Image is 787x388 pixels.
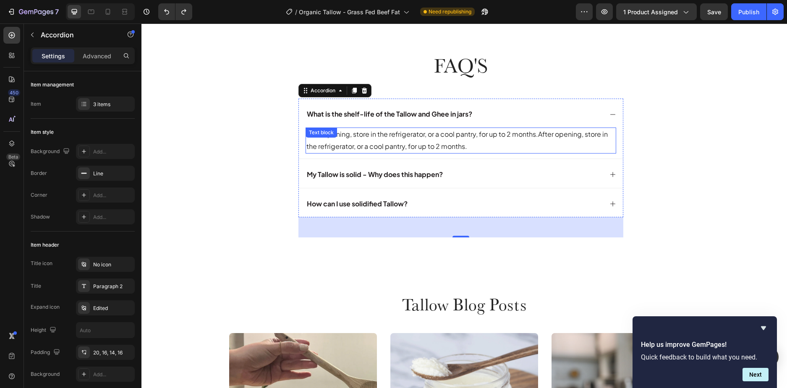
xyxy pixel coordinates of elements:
strong: How can I use solidified Tallow? [165,176,266,185]
p: Quick feedback to build what you need. [641,353,769,361]
div: Border [31,169,47,177]
div: Add... [93,371,133,378]
p: Accordion [41,30,112,40]
span: Organic Tallow - Grass Fed Beef Fat [299,8,400,16]
span: / [295,8,297,16]
strong: My Tallow is solid - Why does this happen? [165,146,301,155]
h2: Help us improve GemPages! [641,340,769,350]
p: Advanced [83,52,111,60]
div: No icon [93,261,133,268]
span: fAQ's [293,30,346,54]
input: Auto [76,323,134,338]
div: Edited [93,305,133,312]
div: Publish [738,8,759,16]
div: Paragraph 2 [93,283,133,290]
div: Item [31,100,41,108]
div: Add... [93,214,133,221]
p: 7 [55,7,59,17]
button: Next question [743,368,769,381]
div: 450 [8,89,20,96]
div: Expand icon [31,303,60,311]
span: 1 product assigned [623,8,678,16]
div: Item management [31,81,74,89]
span: Need republishing [429,8,471,16]
div: Beta [6,154,20,160]
div: Background [31,146,71,157]
button: Save [700,3,728,20]
p: After opening, store in the refrigerator, or a cool pantry, for up to 2 months.After opening, sto... [165,105,474,129]
div: Corner [31,191,47,199]
div: Add... [93,148,133,156]
div: Padding [31,347,62,358]
strong: What is the shelf-life of the Tallow and Ghee in jars? [165,86,331,95]
div: Background [31,370,60,378]
div: 3 items [93,101,133,108]
div: Title icon [31,260,52,267]
h2: Tallow Blog Posts [71,269,575,293]
p: Settings [42,52,65,60]
button: Publish [731,3,766,20]
iframe: Design area [141,23,787,388]
button: 7 [3,3,63,20]
div: Line [93,170,133,177]
div: Undo/Redo [158,3,192,20]
div: Item style [31,128,54,136]
button: Hide survey [758,323,769,333]
div: Accordion [167,63,196,71]
div: Title [31,282,41,290]
div: Shadow [31,213,50,221]
div: Height [31,325,58,336]
div: Item header [31,241,59,249]
div: Help us improve GemPages! [641,323,769,381]
div: Text block [166,105,194,113]
div: Add... [93,192,133,199]
button: 1 product assigned [616,3,697,20]
div: 20, 16, 14, 16 [93,349,133,357]
span: Save [707,8,721,16]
